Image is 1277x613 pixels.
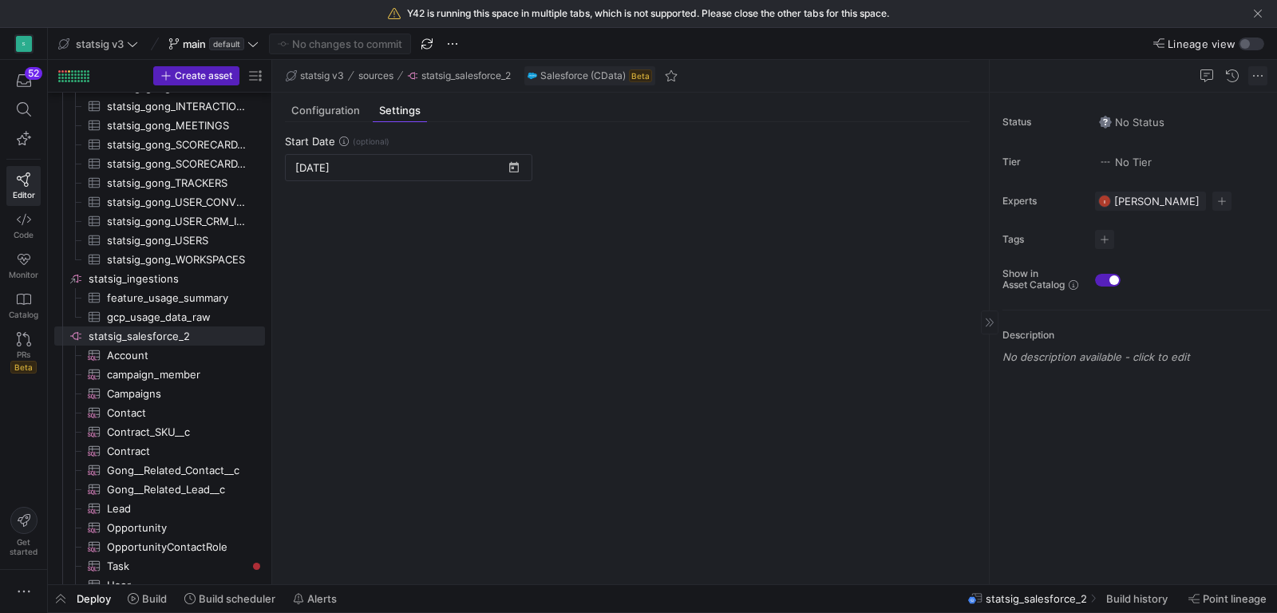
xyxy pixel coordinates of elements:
div: Press SPACE to select this row. [54,288,265,307]
a: S [6,30,41,57]
p: Description [1002,330,1271,341]
button: Getstarted [6,500,41,563]
span: statsig_gong_WORKSPACES​​​​​​​​​ [107,251,247,269]
button: Point lineage [1181,585,1274,612]
span: Lineage view [1168,38,1235,50]
span: statsig_gong_TRACKERS​​​​​​​​​ [107,174,247,192]
span: Alerts [307,592,337,605]
div: Press SPACE to select this row. [54,537,265,556]
a: statsig_gong_USERS​​​​​​​​​ [54,231,265,250]
a: Opportunity​​​​​​​​​ [54,518,265,537]
span: Point lineage [1203,592,1267,605]
a: statsig_gong_WORKSPACES​​​​​​​​​ [54,250,265,269]
span: Opportunity​​​​​​​​​ [107,519,247,537]
span: Build [142,592,167,605]
div: Press SPACE to select this row. [54,575,265,595]
a: Account​​​​​​​​​ [54,346,265,365]
div: 52 [25,67,42,80]
span: Catalog [9,310,38,319]
span: statsig_gong_MEETINGS​​​​​​​​​ [107,117,247,135]
button: Build scheduler [177,585,283,612]
a: statsig_gong_SCORECARD_QUESTIONS​​​​​​​​​ [54,154,265,173]
div: Press SPACE to select this row. [54,403,265,422]
span: No Status [1099,116,1164,129]
a: feature_usage_summary​​​​​​​​​ [54,288,265,307]
span: Build history [1106,592,1168,605]
span: statsig_salesforce_2​​​​​​​​ [89,327,263,346]
a: Code [6,206,41,246]
div: Press SPACE to select this row. [54,556,265,575]
div: S [16,36,32,52]
button: Alerts [286,585,344,612]
div: Press SPACE to select this row. [54,480,265,499]
span: Editor [13,190,35,200]
span: OpportunityContactRole​​​​​​​​​ [107,538,247,556]
div: Press SPACE to select this row. [54,422,265,441]
a: statsig_gong_SCORECARD_ANSWERS​​​​​​​​​ [54,135,265,154]
a: Editor [6,166,41,206]
a: statsig_gong_MEETINGS​​​​​​​​​ [54,116,265,135]
span: statsig_gong_USERS​​​​​​​​​ [107,231,247,250]
span: Lead​​​​​​​​​ [107,500,247,518]
img: No tier [1099,156,1112,168]
img: undefined [528,71,537,81]
span: No Tier [1099,156,1152,168]
span: Get started [10,537,38,556]
span: statsig_gong_USER_CONVERSATION_GONG_ACTIVITIES​​​​​​​​​ [107,193,247,212]
button: statsig v3 [54,34,142,54]
div: Press SPACE to select this row. [54,97,265,116]
span: statsig v3 [76,38,124,50]
span: statsig_salesforce_2 [986,592,1087,605]
span: feature_usage_summary​​​​​​​​​ [107,289,247,307]
div: Press SPACE to select this row. [54,135,265,154]
span: main [183,38,206,50]
span: Contact​​​​​​​​​ [107,404,247,422]
a: statsig_gong_INTERACTION_STATS​​​​​​​​​ [54,97,265,116]
div: Press SPACE to select this row. [54,518,265,537]
div: Press SPACE to select this row. [54,346,265,365]
a: statsig_gong_TRACKERS​​​​​​​​​ [54,173,265,192]
div: Press SPACE to select this row. [54,269,265,288]
div: Press SPACE to select this row. [54,441,265,461]
div: Press SPACE to select this row. [54,250,265,269]
span: Task​​​​​​​​​ [107,557,247,575]
span: statsig_ingestions​​​​​​​​ [89,270,263,288]
span: Tags [1002,234,1082,245]
a: Contact​​​​​​​​​ [54,403,265,422]
button: statsig v3 [282,66,348,85]
span: Show in Asset Catalog [1002,268,1065,291]
p: No description available - click to edit [1002,350,1271,363]
span: PRs [17,350,30,359]
a: User​​​​​​​​​ [54,575,265,595]
a: statsig_gong_USER_CONVERSATION_GONG_ACTIVITIES​​​​​​​​​ [54,192,265,212]
div: Press SPACE to select this row. [54,173,265,192]
span: Campaigns​​​​​​​​​ [107,385,247,403]
a: Gong__Related_Lead__c​​​​​​​​​ [54,480,265,499]
span: Contract​​​​​​​​​ [107,442,247,461]
a: Contract​​​​​​​​​ [54,441,265,461]
button: Build [121,585,174,612]
a: PRsBeta [6,326,41,380]
span: Status [1002,117,1082,128]
a: Task​​​​​​​​​ [54,556,265,575]
a: Campaigns​​​​​​​​​ [54,384,265,403]
span: Start Date [285,135,335,148]
div: Press SPACE to select this row. [54,154,265,173]
span: Gong__Related_Contact__c​​​​​​​​​ [107,461,247,480]
span: gcp_usage_data_raw​​​​​​​​​ [107,308,247,326]
span: Contract_SKU__c​​​​​​​​​ [107,423,247,441]
span: Experts [1002,196,1082,207]
a: campaign_member​​​​​​​​​ [54,365,265,384]
button: statsig_salesforce_2 [403,66,515,85]
a: gcp_usage_data_raw​​​​​​​​​ [54,307,265,326]
div: Press SPACE to select this row. [54,365,265,384]
a: statsig_ingestions​​​​​​​​ [54,269,265,288]
a: statsig_salesforce_2​​​​​​​​ [54,326,265,346]
a: Gong__Related_Contact__c​​​​​​​​​ [54,461,265,480]
span: Create asset [175,70,232,81]
div: Press SPACE to select this row. [54,192,265,212]
span: sources [358,70,393,81]
button: sources [354,66,397,85]
a: Catalog [6,286,41,326]
a: OpportunityContactRole​​​​​​​​​ [54,537,265,556]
